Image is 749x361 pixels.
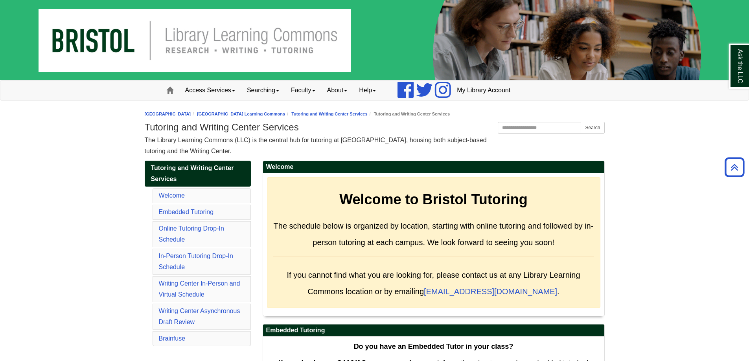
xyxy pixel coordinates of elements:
[353,81,382,100] a: Help
[291,112,367,116] a: Tutoring and Writing Center Services
[159,192,185,199] a: Welcome
[145,110,605,118] nav: breadcrumb
[145,137,487,154] span: The Library Learning Commons (LLC) is the central hub for tutoring at [GEOGRAPHIC_DATA], housing ...
[145,161,251,187] a: Tutoring and Writing Center Services
[145,112,191,116] a: [GEOGRAPHIC_DATA]
[321,81,353,100] a: About
[197,112,285,116] a: [GEOGRAPHIC_DATA] Learning Commons
[368,110,450,118] li: Tutoring and Writing Center Services
[241,81,285,100] a: Searching
[145,122,605,133] h1: Tutoring and Writing Center Services
[285,81,321,100] a: Faculty
[354,343,513,350] strong: Do you have an Embedded Tutor in your class?
[263,324,604,337] h2: Embedded Tutoring
[339,191,528,207] strong: Welcome to Bristol Tutoring
[159,225,224,243] a: Online Tutoring Drop-In Schedule
[159,253,233,270] a: In-Person Tutoring Drop-In Schedule
[451,81,516,100] a: My Library Account
[159,280,240,298] a: Writing Center In-Person and Virtual Schedule
[159,308,240,325] a: Writing Center Asynchronous Draft Review
[722,162,747,172] a: Back to Top
[179,81,241,100] a: Access Services
[424,287,557,296] a: [EMAIL_ADDRESS][DOMAIN_NAME]
[159,335,186,342] a: Brainfuse
[581,122,604,134] button: Search
[274,222,594,247] span: The schedule below is organized by location, starting with online tutoring and followed by in-per...
[159,209,214,215] a: Embedded Tutoring
[263,161,604,173] h2: Welcome
[151,165,234,182] span: Tutoring and Writing Center Services
[287,271,580,296] span: If you cannot find what you are looking for, please contact us at any Library Learning Commons lo...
